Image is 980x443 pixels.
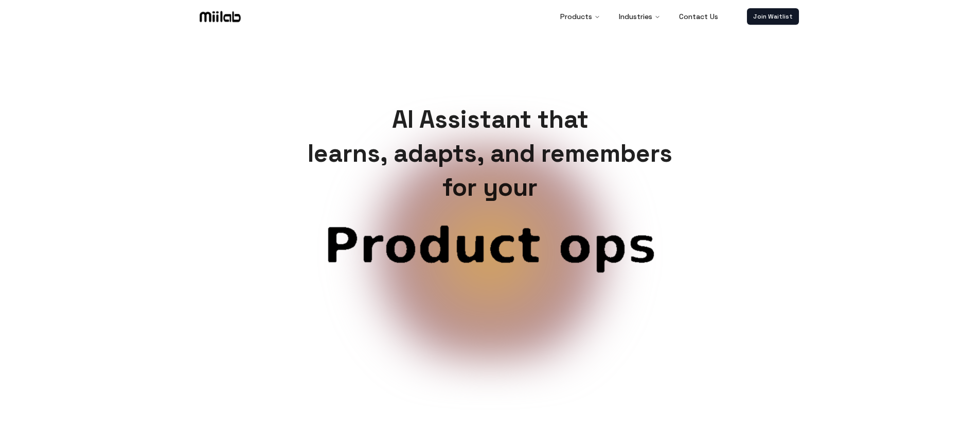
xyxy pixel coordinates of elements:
button: Products [552,6,609,27]
span: Customer service [259,221,722,320]
h1: AI Assistant that learns, adapts, and remembers for your [299,103,681,205]
a: Logo [182,9,259,24]
a: Contact Us [671,6,726,27]
img: Logo [198,9,243,24]
button: Industries [611,6,669,27]
a: Join Waitlist [747,8,799,25]
nav: Main [552,6,726,27]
